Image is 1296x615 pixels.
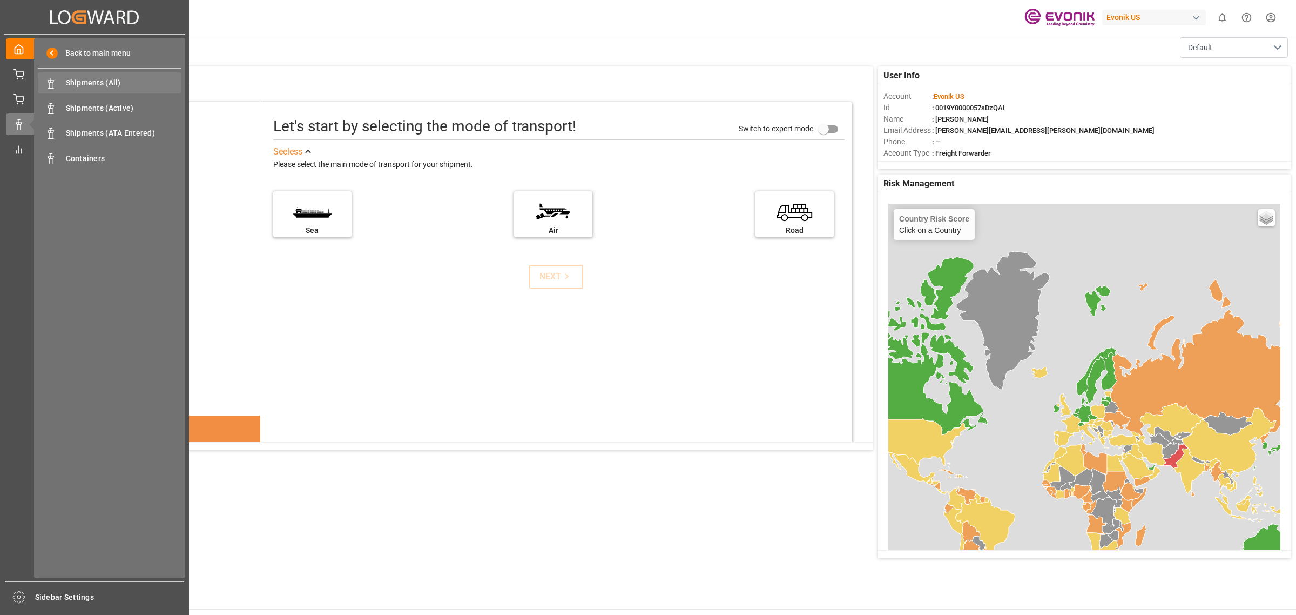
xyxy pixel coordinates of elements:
[58,48,131,59] span: Back to main menu
[883,113,932,125] span: Name
[38,148,181,169] a: Containers
[932,138,941,146] span: : —
[932,92,964,101] span: :
[35,592,185,603] span: Sidebar Settings
[883,91,932,102] span: Account
[1258,209,1275,226] a: Layers
[1180,37,1288,58] button: open menu
[529,265,583,289] button: NEXT
[6,89,183,110] a: Line Item All
[6,139,183,160] a: My Reports
[932,149,991,157] span: : Freight Forwarder
[66,103,182,114] span: Shipments (Active)
[66,128,182,139] span: Shipments (ATA Entered)
[6,38,183,59] a: My Cockpit
[1024,8,1095,27] img: Evonik-brand-mark-Deep-Purple-RGB.jpeg_1700498283.jpeg
[6,63,183,84] a: Line Item Parking Lot
[38,123,181,144] a: Shipments (ATA Entered)
[761,225,828,236] div: Road
[883,136,932,148] span: Phone
[932,126,1155,135] span: : [PERSON_NAME][EMAIL_ADDRESS][PERSON_NAME][DOMAIN_NAME]
[739,124,813,133] span: Switch to expert mode
[1188,42,1212,54] span: Default
[934,92,964,101] span: Evonik US
[273,115,576,138] div: Let's start by selecting the mode of transport!
[539,270,572,283] div: NEXT
[1234,5,1259,30] button: Help Center
[38,72,181,93] a: Shipments (All)
[883,69,920,82] span: User Info
[899,215,969,223] h4: Country Risk Score
[883,102,932,113] span: Id
[883,125,932,136] span: Email Address
[899,215,969,235] div: Click on a Country
[273,158,845,171] div: Please select the main mode of transport for your shipment.
[1102,10,1206,25] div: Evonik US
[279,225,346,236] div: Sea
[38,97,181,118] a: Shipments (Active)
[1210,5,1234,30] button: show 0 new notifications
[932,115,989,123] span: : [PERSON_NAME]
[883,177,954,190] span: Risk Management
[883,148,932,159] span: Account Type
[66,153,182,164] span: Containers
[932,104,1005,112] span: : 0019Y0000057sDzQAI
[1102,7,1210,28] button: Evonik US
[519,225,587,236] div: Air
[66,77,182,89] span: Shipments (All)
[273,145,302,158] div: See less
